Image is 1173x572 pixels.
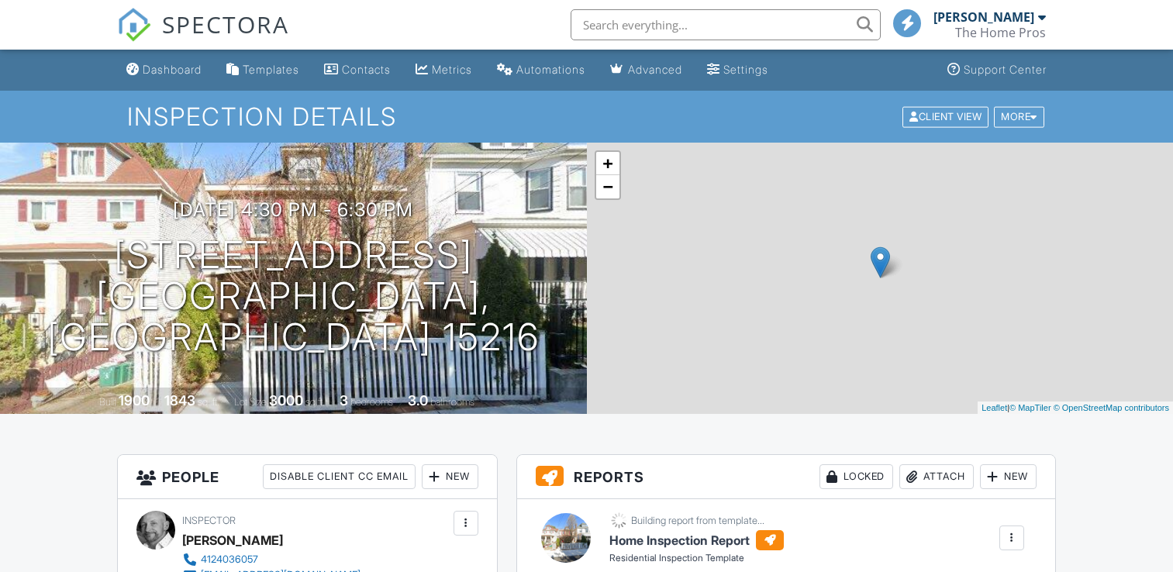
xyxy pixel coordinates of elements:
[723,63,768,76] div: Settings
[902,106,988,127] div: Client View
[164,392,195,408] div: 1843
[318,56,397,84] a: Contacts
[901,110,992,122] a: Client View
[120,56,208,84] a: Dashboard
[263,464,416,489] div: Disable Client CC Email
[609,552,784,565] div: Residential Inspection Template
[305,396,325,408] span: sq.ft.
[980,464,1037,489] div: New
[819,464,893,489] div: Locked
[994,106,1044,127] div: More
[118,455,496,499] h3: People
[517,455,1055,499] h3: Reports
[220,56,305,84] a: Templates
[269,392,303,408] div: 3000
[342,63,391,76] div: Contacts
[596,175,619,198] a: Zoom out
[1054,403,1169,412] a: © OpenStreetMap contributors
[604,56,688,84] a: Advanced
[182,529,283,552] div: [PERSON_NAME]
[609,511,629,530] img: loading-93afd81d04378562ca97960a6d0abf470c8f8241ccf6a1b4da771bf876922d1b.gif
[162,8,289,40] span: SPECTORA
[933,9,1034,25] div: [PERSON_NAME]
[516,63,585,76] div: Automations
[25,235,562,357] h1: [STREET_ADDRESS] [GEOGRAPHIC_DATA], [GEOGRAPHIC_DATA] 15216
[408,392,428,408] div: 3.0
[182,515,236,526] span: Inspector
[198,396,219,408] span: sq. ft.
[978,401,1173,415] div: |
[422,464,478,489] div: New
[127,103,1046,130] h1: Inspection Details
[430,396,474,408] span: bathrooms
[182,552,361,567] a: 4124036057
[941,56,1053,84] a: Support Center
[243,63,299,76] div: Templates
[1009,403,1051,412] a: © MapTiler
[628,63,682,76] div: Advanced
[117,21,289,53] a: SPECTORA
[596,152,619,175] a: Zoom in
[173,199,413,220] h3: [DATE] 4:30 pm - 6:30 pm
[234,396,267,408] span: Lot Size
[117,8,151,42] img: The Best Home Inspection Software - Spectora
[350,396,393,408] span: bedrooms
[99,396,116,408] span: Built
[571,9,881,40] input: Search everything...
[982,403,1007,412] a: Leaflet
[409,56,478,84] a: Metrics
[899,464,974,489] div: Attach
[964,63,1047,76] div: Support Center
[631,515,764,527] div: Building report from template...
[201,553,258,566] div: 4124036057
[955,25,1046,40] div: The Home Pros
[143,63,202,76] div: Dashboard
[701,56,775,84] a: Settings
[491,56,592,84] a: Automations (Basic)
[609,530,784,550] h6: Home Inspection Report
[432,63,472,76] div: Metrics
[340,392,348,408] div: 3
[119,392,150,408] div: 1900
